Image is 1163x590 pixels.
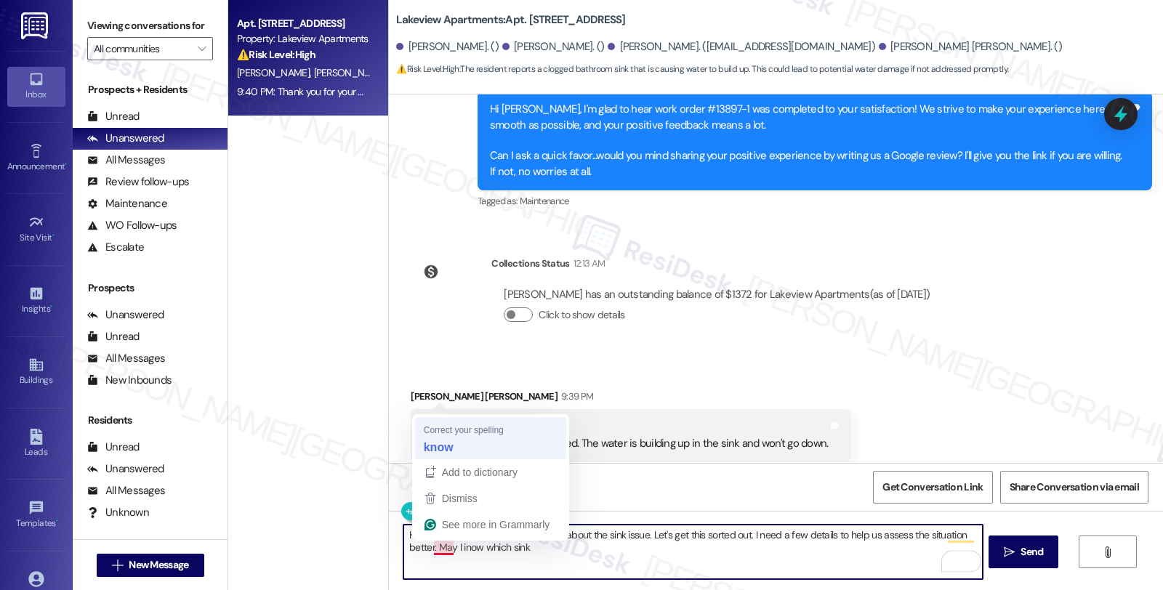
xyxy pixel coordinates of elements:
[570,256,605,271] div: 12:13 AM
[73,280,228,296] div: Prospects
[502,39,605,54] div: [PERSON_NAME]. ()
[396,12,625,28] b: Lakeview Apartments: Apt. [STREET_ADDRESS]
[87,15,213,37] label: Viewing conversations for
[56,516,58,526] span: •
[87,461,164,477] div: Unanswered
[403,525,982,579] textarea: To enrich screen reader interactions, please activate Accessibility in Grammarly extension settings
[87,373,172,388] div: New Inbounds
[87,505,149,520] div: Unknown
[87,307,164,323] div: Unanswered
[1102,546,1113,558] i: 
[237,85,1090,98] div: 9:40 PM: Thank you for your message. Our offices are currently closed, but we will contact you wh...
[7,424,65,464] a: Leads
[608,39,875,54] div: [PERSON_NAME]. ([EMAIL_ADDRESS][DOMAIN_NAME])
[237,48,315,61] strong: ⚠️ Risk Level: High
[87,131,164,146] div: Unanswered
[411,389,851,409] div: [PERSON_NAME] [PERSON_NAME]
[520,195,569,207] span: Maintenance
[65,159,67,169] span: •
[129,557,188,573] span: New Message
[873,471,992,504] button: Get Conversation Link
[87,483,165,498] div: All Messages
[87,196,167,211] div: Maintenance
[423,420,828,451] div: Hi, We need the bathroom sink fixed. The water is building up in the sink and won't go down.
[7,352,65,392] a: Buildings
[504,287,930,302] div: [PERSON_NAME] has an outstanding balance of $1372 for Lakeview Apartments (as of [DATE])
[237,16,371,31] div: Apt. [STREET_ADDRESS]
[1000,471,1148,504] button: Share Conversation via email
[396,63,459,75] strong: ⚠️ Risk Level: High
[7,496,65,535] a: Templates •
[490,102,1129,179] div: Hi [PERSON_NAME], I'm glad to hear work order #13897-1 was completed to your satisfaction! We str...
[882,480,983,495] span: Get Conversation Link
[237,31,371,47] div: Property: Lakeview Apartments
[237,66,314,79] span: [PERSON_NAME]
[491,256,569,271] div: Collections Status
[94,37,190,60] input: All communities
[97,554,204,577] button: New Message
[314,66,391,79] span: [PERSON_NAME]
[87,329,140,344] div: Unread
[1004,546,1015,558] i: 
[21,12,51,39] img: ResiDesk Logo
[411,462,851,483] div: Tagged as:
[1010,480,1139,495] span: Share Conversation via email
[198,43,206,54] i: 
[478,190,1152,211] div: Tagged as:
[87,440,140,455] div: Unread
[396,39,499,54] div: [PERSON_NAME]. ()
[989,536,1059,568] button: Send
[73,82,228,97] div: Prospects + Residents
[539,307,624,323] label: Click to show details
[7,281,65,320] a: Insights •
[879,39,1062,54] div: [PERSON_NAME] [PERSON_NAME]. ()
[87,153,165,168] div: All Messages
[73,413,228,428] div: Residents
[7,67,65,106] a: Inbox
[558,389,593,404] div: 9:39 PM
[7,210,65,249] a: Site Visit •
[112,559,123,571] i: 
[87,174,189,190] div: Review follow-ups
[396,62,1008,77] span: : The resident reports a clogged bathroom sink that is causing water to build up. This could lead...
[52,230,55,241] span: •
[87,109,140,124] div: Unread
[50,302,52,312] span: •
[87,240,144,255] div: Escalate
[87,351,165,366] div: All Messages
[87,218,177,233] div: WO Follow-ups
[1021,544,1043,559] span: Send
